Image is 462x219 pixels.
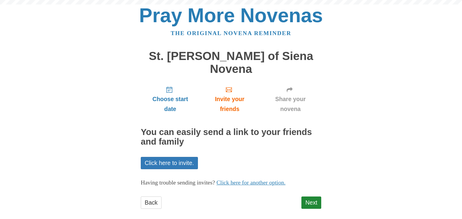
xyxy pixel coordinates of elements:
span: Invite your friends [206,94,254,114]
a: Invite your friends [200,81,260,117]
span: Having trouble sending invites? [141,179,215,186]
a: Click here for another option. [217,179,286,186]
h1: St. [PERSON_NAME] of Siena Novena [141,50,321,75]
h2: You can easily send a link to your friends and family [141,127,321,147]
a: Next [301,196,321,209]
a: Choose start date [141,81,200,117]
a: Share your novena [260,81,321,117]
a: Pray More Novenas [139,4,323,26]
span: Choose start date [147,94,194,114]
a: The original novena reminder [171,30,291,36]
span: Share your novena [266,94,315,114]
a: Back [141,196,162,209]
a: Click here to invite. [141,157,198,169]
